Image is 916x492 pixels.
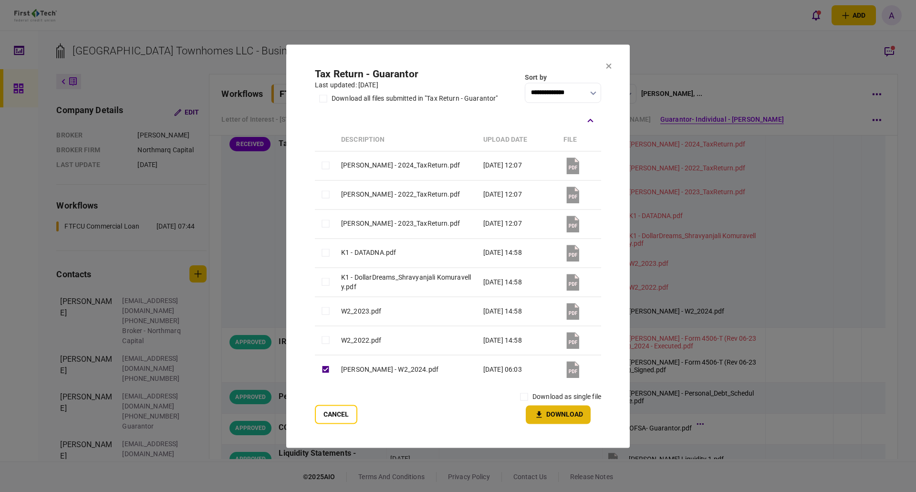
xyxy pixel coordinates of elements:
[336,355,479,384] td: [PERSON_NAME] - W2_2024.pdf
[336,209,479,238] td: [PERSON_NAME] - 2023_TaxReturn.pdf
[479,326,559,355] td: [DATE] 14:58
[315,80,498,90] div: last updated: [DATE]
[315,68,498,80] h2: Tax Return - Guarantor
[479,209,559,238] td: [DATE] 12:07
[479,180,559,209] td: [DATE] 12:07
[479,129,559,151] th: upload date
[336,297,479,326] td: W2_2023.pdf
[336,129,479,151] th: Description
[336,151,479,180] td: [PERSON_NAME] - 2024_TaxReturn.pdf
[336,238,479,267] td: K1 - DATADNA.pdf
[532,392,601,402] label: download as single file
[526,405,591,424] button: Download
[525,73,601,83] div: Sort by
[332,94,498,104] div: download all files submitted in "Tax Return - Guarantor"
[479,238,559,267] td: [DATE] 14:58
[336,267,479,296] td: K1 - DollarDreams_Shravyanjali Komuravelly.pdf
[479,355,559,384] td: [DATE] 06:03
[336,180,479,209] td: [PERSON_NAME] - 2022_TaxReturn.pdf
[479,297,559,326] td: [DATE] 14:58
[315,405,357,424] button: Cancel
[479,267,559,296] td: [DATE] 14:58
[559,129,601,151] th: file
[479,151,559,180] td: [DATE] 12:07
[336,326,479,355] td: W2_2022.pdf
